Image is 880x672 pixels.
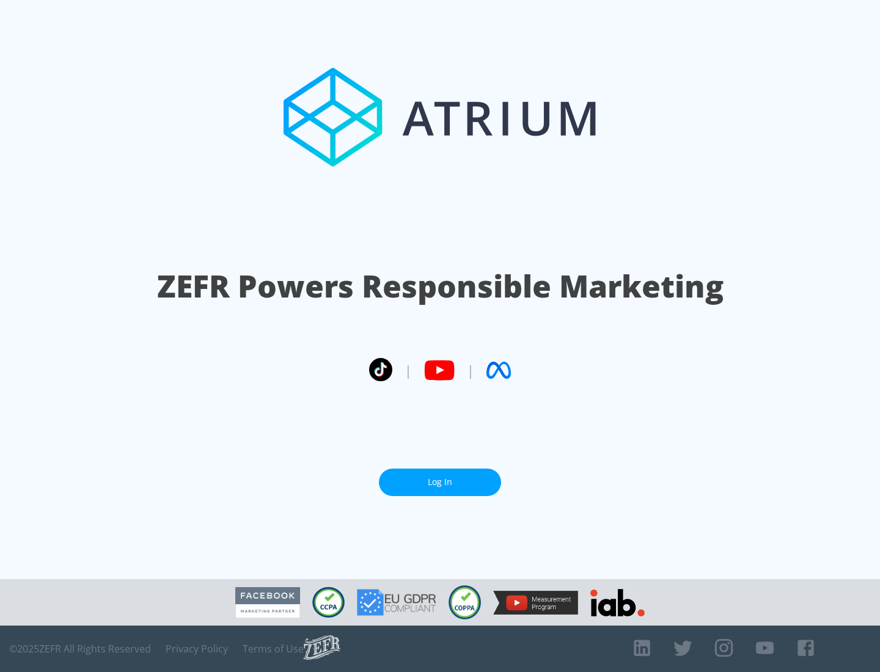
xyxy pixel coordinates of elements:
span: | [405,361,412,379]
img: COPPA Compliant [449,585,481,619]
a: Log In [379,469,501,496]
img: CCPA Compliant [312,587,345,618]
a: Terms of Use [243,643,304,655]
img: Facebook Marketing Partner [235,587,300,618]
span: | [467,361,474,379]
span: © 2025 ZEFR All Rights Reserved [9,643,151,655]
img: GDPR Compliant [357,589,436,616]
img: YouTube Measurement Program [493,591,578,615]
img: IAB [590,589,645,616]
h1: ZEFR Powers Responsible Marketing [157,265,724,307]
a: Privacy Policy [166,643,228,655]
